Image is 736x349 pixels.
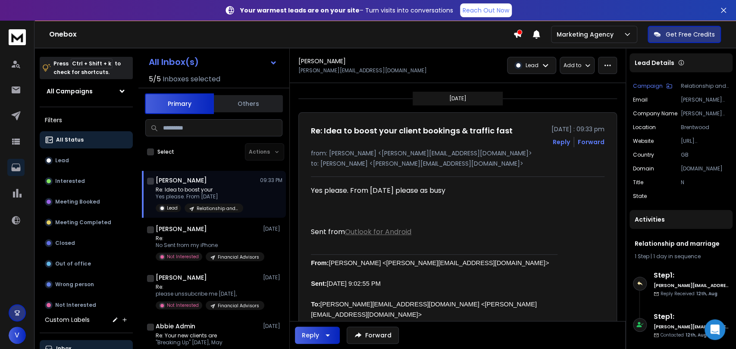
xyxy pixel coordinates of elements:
button: Primary [145,93,214,114]
p: Add to [564,62,581,69]
button: Reply [295,327,340,344]
p: All Status [56,136,84,143]
div: Activities [630,210,733,229]
h6: [PERSON_NAME][EMAIL_ADDRESS][DOMAIN_NAME] [654,324,729,330]
p: Not Interested [55,302,96,309]
strong: Your warmest leads are on your site [240,6,360,15]
b: Sent: [311,280,327,287]
button: Out of office [40,255,133,272]
span: 12th, Aug [686,332,707,338]
p: [DATE] [263,323,282,330]
font: [PERSON_NAME] <[PERSON_NAME][EMAIL_ADDRESS][DOMAIN_NAME]> [DATE] 9:02:55 PM [PERSON_NAME][EMAIL_A... [311,259,549,339]
span: 12th, Aug [696,290,717,297]
p: Re: [156,235,259,242]
span: Ctrl + Shift + k [71,59,113,68]
p: Out of office [55,260,91,267]
p: Financial Advisors [218,303,259,309]
h3: Filters [40,114,133,126]
h1: Onebox [49,29,513,40]
p: from: [PERSON_NAME] <[PERSON_NAME][EMAIL_ADDRESS][DOMAIN_NAME]> [311,149,604,158]
p: Relationship and marriage [681,83,729,90]
p: Company Name [633,110,677,117]
p: Financial Advisors [218,254,259,260]
h1: Relationship and marriage [635,239,727,248]
button: Forward [347,327,399,344]
button: Reply [553,138,570,146]
button: All Inbox(s) [142,53,284,71]
p: Not Interested [167,302,199,309]
button: V [9,327,26,344]
p: Lead [526,62,539,69]
p: Campaign [633,83,663,90]
b: From: [311,259,329,266]
p: Country [633,151,654,158]
button: Meeting Booked [40,193,133,210]
p: Lead [167,205,178,211]
img: logo [9,29,26,45]
button: Lead [40,152,133,169]
span: 1 Step [635,253,649,260]
h6: Step 1 : [654,312,729,322]
a: Reach Out Now [460,3,512,17]
p: Re: Idea to boost your [156,186,243,193]
button: Wrong person [40,276,133,293]
button: Campaign [633,83,672,90]
button: Interested [40,173,133,190]
a: Outlook for Android [345,227,411,237]
button: Closed [40,235,133,252]
b: To: [311,301,320,308]
p: Relationship and marriage [197,205,238,212]
p: title [633,179,643,186]
p: Meeting Completed [55,219,111,226]
p: Re: Your new clients are [156,332,259,339]
p: "Breaking Up" [DATE], May [156,339,259,346]
span: 1 day in sequence [653,253,701,260]
p: Brentwood [681,124,729,131]
p: State [633,193,647,200]
button: Not Interested [40,296,133,314]
p: Meeting Booked [55,198,100,205]
h1: Abbie Admin [156,322,195,330]
h3: Custom Labels [45,315,90,324]
p: Interested [55,178,85,185]
label: Select [157,148,174,155]
p: to: [PERSON_NAME] <[PERSON_NAME][EMAIL_ADDRESS][DOMAIN_NAME]> [311,159,604,168]
p: Lead Details [635,59,674,67]
p: [DOMAIN_NAME] [681,165,729,172]
p: 09:33 PM [260,177,282,184]
p: [PERSON_NAME] Therapy [681,110,729,117]
div: Forward [578,138,604,146]
p: [URL][DOMAIN_NAME] [681,138,729,145]
h3: Inboxes selected [163,74,220,84]
h1: [PERSON_NAME] [156,273,207,282]
h1: All Campaigns [47,87,93,96]
p: [DATE] [263,225,282,232]
p: Domain [633,165,654,172]
p: Closed [55,240,75,247]
p: Reach Out Now [463,6,509,15]
p: Marketing Agency [557,30,617,39]
p: Get Free Credits [666,30,715,39]
p: Not Interested [167,253,199,260]
p: GB [681,151,729,158]
h1: All Inbox(s) [149,58,199,66]
h6: Step 1 : [654,270,729,281]
h6: [PERSON_NAME][EMAIL_ADDRESS][DOMAIN_NAME] [654,282,729,289]
p: – Turn visits into conversations [240,6,453,15]
button: Others [214,94,283,113]
p: Yes please. From [DATE] [156,193,243,200]
p: N [681,179,729,186]
button: Meeting Completed [40,214,133,231]
h1: [PERSON_NAME] [156,225,207,233]
p: please unssubcribe me [DATE], [156,290,259,297]
p: website [633,138,654,145]
p: Wrong person [55,281,94,288]
p: [DATE] : 09:33 pm [551,125,604,133]
p: Lead [55,157,69,164]
h1: Re: Idea to boost your client bookings & traffic fast [311,125,513,137]
p: [DATE] [449,95,467,102]
p: [PERSON_NAME][EMAIL_ADDRESS][DOMAIN_NAME] [298,67,427,74]
p: [DATE] [263,274,282,281]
